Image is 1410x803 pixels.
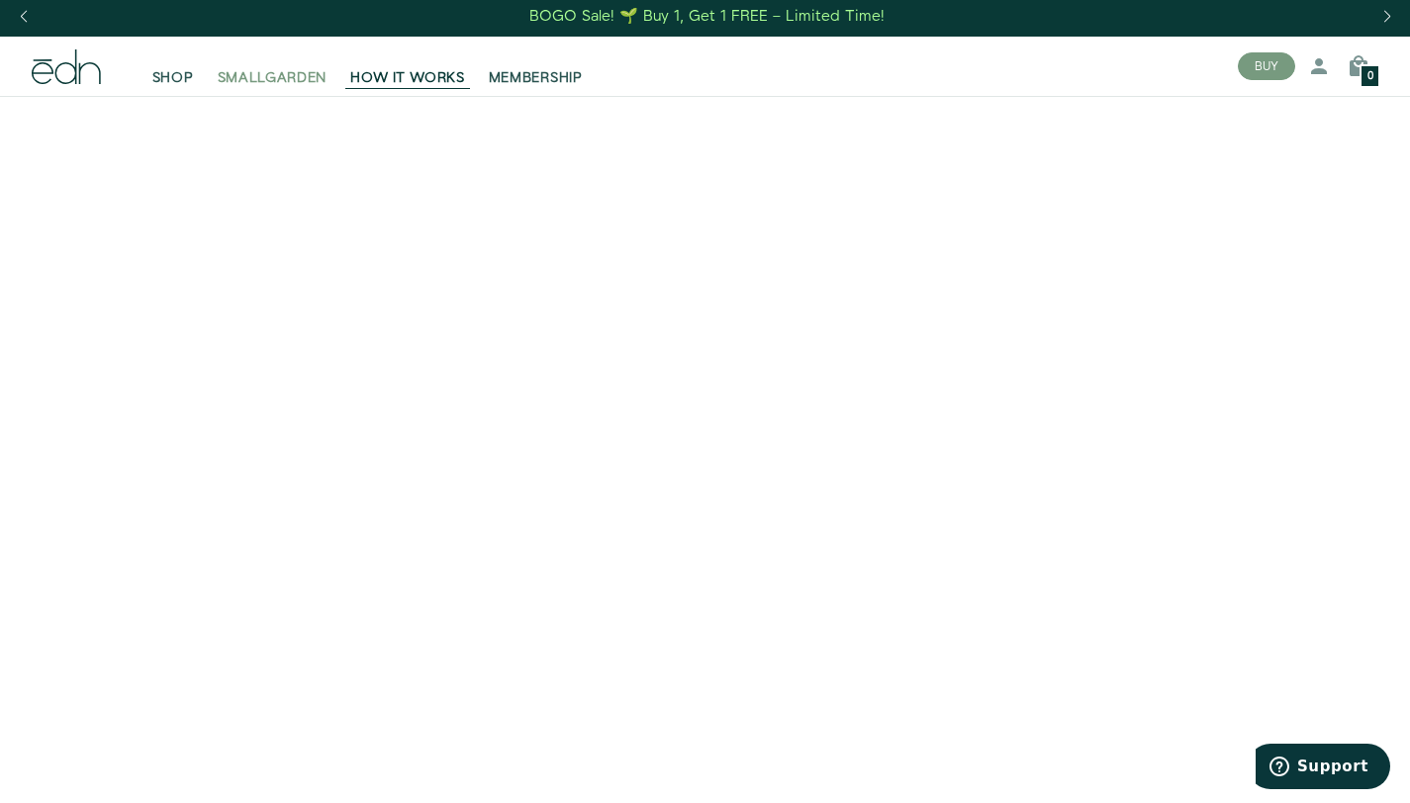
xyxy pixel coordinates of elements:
[141,45,206,88] a: SHOP
[527,1,887,32] a: BOGO Sale! 🌱 Buy 1, Get 1 FREE – Limited Time!
[1367,71,1373,82] span: 0
[152,68,194,88] span: SHOP
[350,68,464,88] span: HOW IT WORKS
[338,45,476,88] a: HOW IT WORKS
[1238,52,1295,80] button: BUY
[477,45,595,88] a: MEMBERSHIP
[489,68,583,88] span: MEMBERSHIP
[206,45,339,88] a: SMALLGARDEN
[529,6,885,27] div: BOGO Sale! 🌱 Buy 1, Get 1 FREE – Limited Time!
[1256,744,1390,793] iframe: Opens a widget where you can find more information
[218,68,328,88] span: SMALLGARDEN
